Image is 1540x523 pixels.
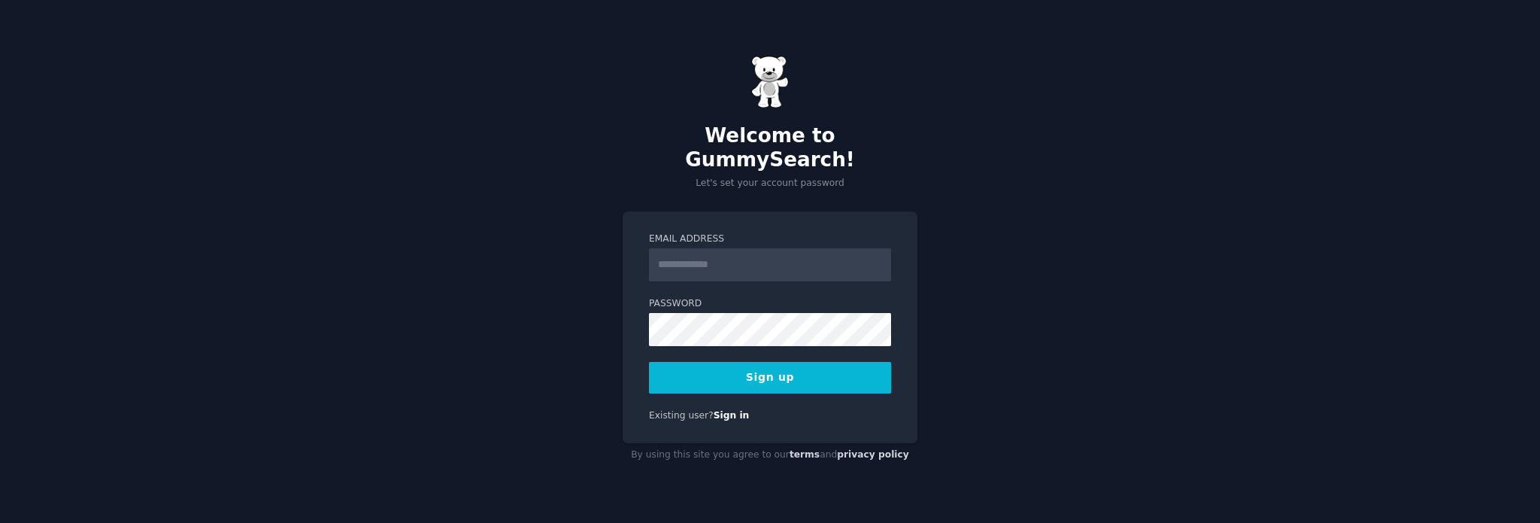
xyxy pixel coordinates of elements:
[714,410,750,421] a: Sign in
[623,177,917,190] p: Let's set your account password
[623,443,917,467] div: By using this site you agree to our and
[837,449,909,460] a: privacy policy
[649,297,891,311] label: Password
[751,56,789,108] img: Gummy Bear
[649,362,891,394] button: Sign up
[623,124,917,172] h2: Welcome to GummySearch!
[649,410,714,421] span: Existing user?
[649,233,891,246] label: Email Address
[790,449,820,460] a: terms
